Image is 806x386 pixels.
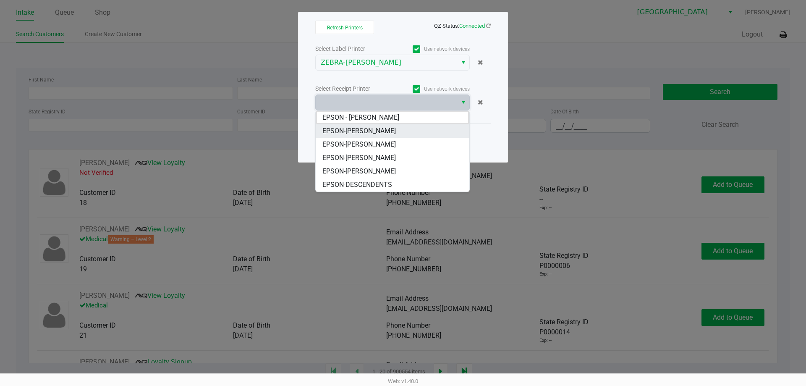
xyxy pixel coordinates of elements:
[315,84,393,93] div: Select Receipt Printer
[322,153,396,163] span: EPSON-[PERSON_NAME]
[393,85,470,93] label: Use network devices
[322,126,396,136] span: EPSON-[PERSON_NAME]
[322,139,396,150] span: EPSON-[PERSON_NAME]
[315,45,393,53] div: Select Label Printer
[322,166,396,176] span: EPSON-[PERSON_NAME]
[321,58,452,68] span: ZEBRA-[PERSON_NAME]
[434,23,491,29] span: QZ Status:
[315,21,374,34] button: Refresh Printers
[457,95,469,110] button: Select
[457,55,469,70] button: Select
[322,113,399,123] span: EPSON - [PERSON_NAME]
[388,378,418,384] span: Web: v1.40.0
[459,23,485,29] span: Connected
[327,25,363,31] span: Refresh Printers
[322,180,392,190] span: EPSON-DESCENDENTS
[393,45,470,53] label: Use network devices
